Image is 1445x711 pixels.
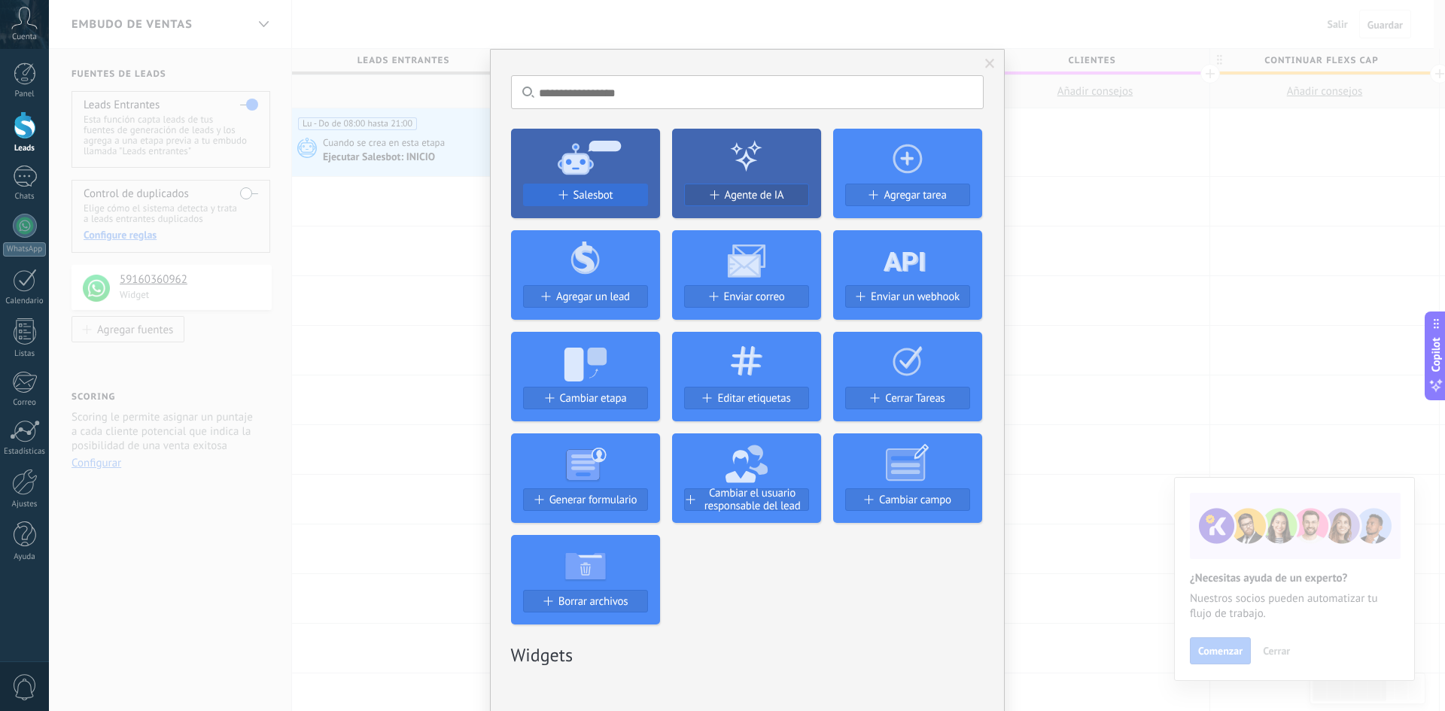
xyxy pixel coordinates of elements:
[3,447,47,457] div: Estadísticas
[1428,337,1443,372] span: Copilot
[3,552,47,562] div: Ayuda
[3,500,47,509] div: Ajustes
[684,184,809,206] button: Agente de IA
[3,192,47,202] div: Chats
[523,590,648,612] button: Borrar archivos
[558,595,628,608] span: Borrar archivos
[573,189,613,202] span: Salesbot
[885,392,945,405] span: Cerrar Tareas
[3,398,47,408] div: Correo
[845,387,970,409] button: Cerrar Tareas
[3,144,47,153] div: Leads
[3,349,47,359] div: Listas
[684,285,809,308] button: Enviar correo
[724,290,785,303] span: Enviar correo
[560,392,627,405] span: Cambiar etapa
[725,189,784,202] span: Agente de IA
[845,184,970,206] button: Agregar tarea
[556,290,630,303] span: Agregar un lead
[684,488,809,511] button: Cambiar el usuario responsable del lead
[523,184,648,206] button: Salesbot
[845,285,970,308] button: Enviar un webhook
[684,387,809,409] button: Editar etiquetas
[549,494,637,506] span: Generar formulario
[523,285,648,308] button: Agregar un lead
[3,242,46,257] div: WhatsApp
[523,488,648,511] button: Generar formulario
[511,643,984,667] h2: Widgets
[845,488,970,511] button: Cambiar campo
[12,32,37,42] span: Cuenta
[879,494,951,506] span: Cambiar campo
[523,387,648,409] button: Cambiar etapa
[3,90,47,99] div: Panel
[697,487,808,512] span: Cambiar el usuario responsable del lead
[717,392,790,405] span: Editar etiquetas
[884,189,946,202] span: Agregar tarea
[3,296,47,306] div: Calendario
[871,290,960,303] span: Enviar un webhook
